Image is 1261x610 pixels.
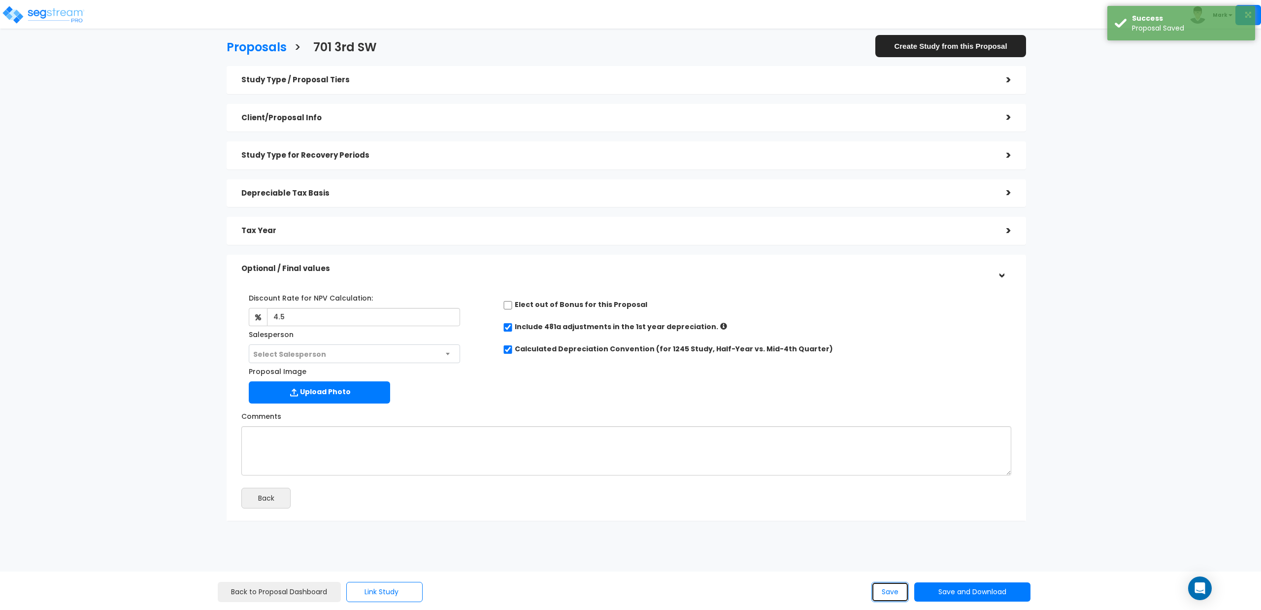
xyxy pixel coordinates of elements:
a: Proposals [219,31,287,61]
h5: Depreciable Tax Basis [241,189,992,198]
a: 701 3rd SW [306,31,377,61]
div: > [992,223,1011,238]
div: Success [1132,13,1248,23]
label: Upload Photo [249,381,390,404]
div: Proposal Saved [1132,23,1248,33]
img: Upload Icon [288,386,300,399]
button: Save [871,582,909,602]
h5: Tax Year [241,227,992,235]
div: > [992,110,1011,125]
label: Salesperson [249,326,294,339]
h5: Study Type for Recovery Periods [241,151,992,160]
h3: Proposals [227,41,287,56]
h5: Optional / Final values [241,265,992,273]
h5: Client/Proposal Info [241,114,992,122]
a: Create Study from this Proposal [875,35,1026,57]
h3: 701 3rd SW [313,41,377,56]
div: Open Intercom Messenger [1188,576,1212,600]
div: > [992,185,1011,201]
i: If checked: Increased depreciation = Aggregated Post-Study (up to Tax Year) – Prior Accumulated D... [720,323,727,330]
div: > [992,148,1011,163]
button: Link Study [346,582,423,602]
label: Comments [241,408,281,421]
button: Back [241,488,291,508]
label: Discount Rate for NPV Calculation: [249,290,373,303]
div: > [994,259,1009,278]
div: > [992,72,1011,88]
label: Elect out of Bonus for this Proposal [515,300,647,309]
a: Back to Proposal Dashboard [218,582,341,602]
h5: Study Type / Proposal Tiers [241,76,992,84]
button: Save and Download [914,582,1030,602]
span: Select Salesperson [253,349,326,359]
label: Proposal Image [249,363,306,376]
label: Include 481a adjustments in the 1st year depreciation. [515,322,718,332]
img: logo_pro_r.png [1,5,85,25]
h3: > [294,41,301,56]
label: Calculated Depreciation Convention (for 1245 Study, Half-Year vs. Mid-4th Quarter) [515,344,833,354]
